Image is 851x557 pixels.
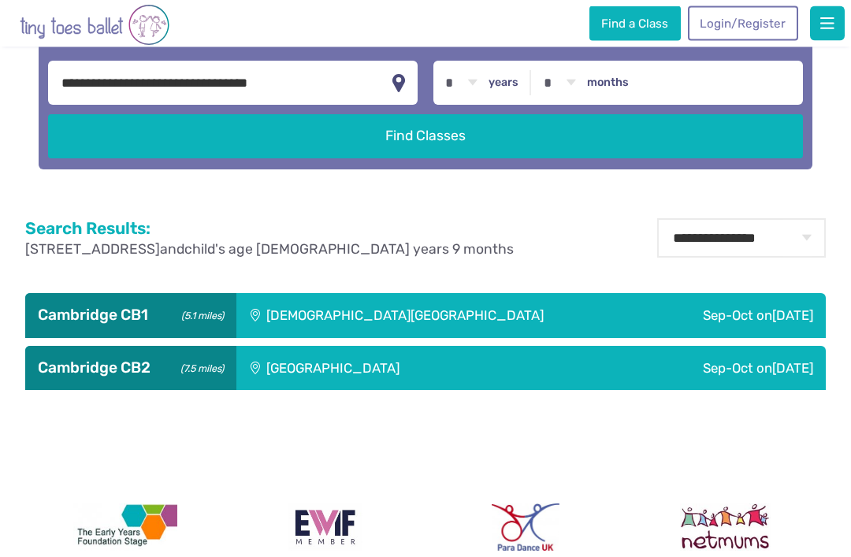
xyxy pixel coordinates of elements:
[175,359,223,376] small: (7.5 miles)
[48,115,802,159] button: Find Classes
[25,242,160,258] span: [STREET_ADDRESS]
[492,504,559,551] img: Para Dance UK
[589,6,681,41] a: Find a Class
[38,306,223,325] h3: Cambridge CB1
[288,504,363,551] img: Encouraging Women Into Franchising
[569,347,825,391] div: Sep-Oct on
[236,294,651,338] div: [DEMOGRAPHIC_DATA][GEOGRAPHIC_DATA]
[688,6,798,41] a: Login/Register
[772,308,813,324] span: [DATE]
[772,361,813,377] span: [DATE]
[73,504,177,551] img: The Early Years Foundation Stage
[236,347,570,391] div: [GEOGRAPHIC_DATA]
[587,76,629,91] label: months
[25,219,514,240] h2: Search Results:
[176,306,223,323] small: (5.1 miles)
[184,242,514,258] span: child's age [DEMOGRAPHIC_DATA] years 9 months
[20,3,169,47] img: tiny toes ballet
[489,76,518,91] label: years
[650,294,825,338] div: Sep-Oct on
[38,359,223,378] h3: Cambridge CB2
[25,240,514,260] p: and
